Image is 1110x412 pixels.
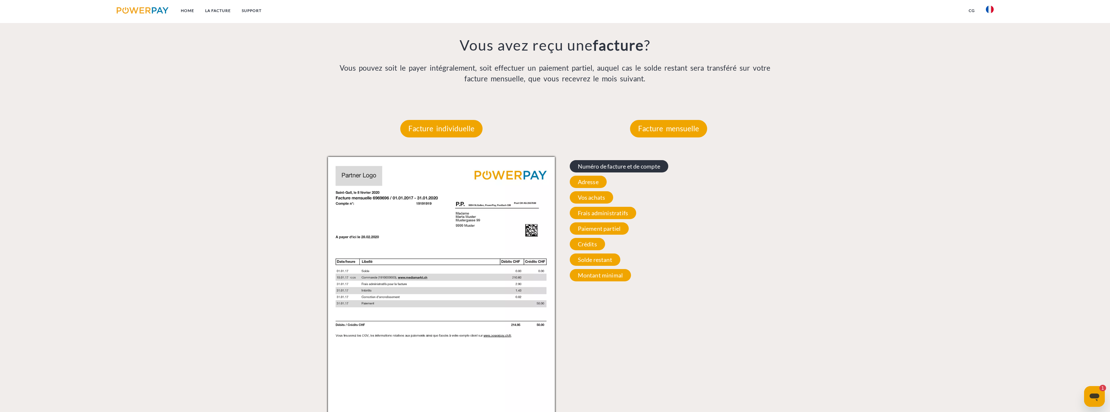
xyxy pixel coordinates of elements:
span: Vos achats [570,191,613,204]
a: CG [963,5,980,17]
span: Adresse [570,176,607,188]
span: Frais administratifs [570,207,637,219]
span: Paiement partiel [570,222,629,235]
iframe: Nombre de messages non lus [1093,385,1106,391]
span: Crédits [570,238,605,250]
p: Vous pouvez soit le payer intégralement, soit effectuer un paiement partiel, auquel cas le solde ... [328,63,782,85]
img: logo-powerpay.svg [117,7,169,14]
a: LA FACTURE [200,5,236,17]
img: fr [986,6,994,13]
span: Montant minimal [570,269,631,281]
span: Numéro de facture et de compte [570,160,668,172]
p: Facture mensuelle [630,120,707,137]
b: facture [593,36,644,54]
h3: Vous avez reçu une ? [328,36,782,54]
p: Facture individuelle [400,120,483,137]
a: Home [175,5,200,17]
iframe: Bouton de lancement de la fenêtre de messagerie [1084,386,1105,407]
a: Support [236,5,267,17]
span: Solde restant [570,253,620,266]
